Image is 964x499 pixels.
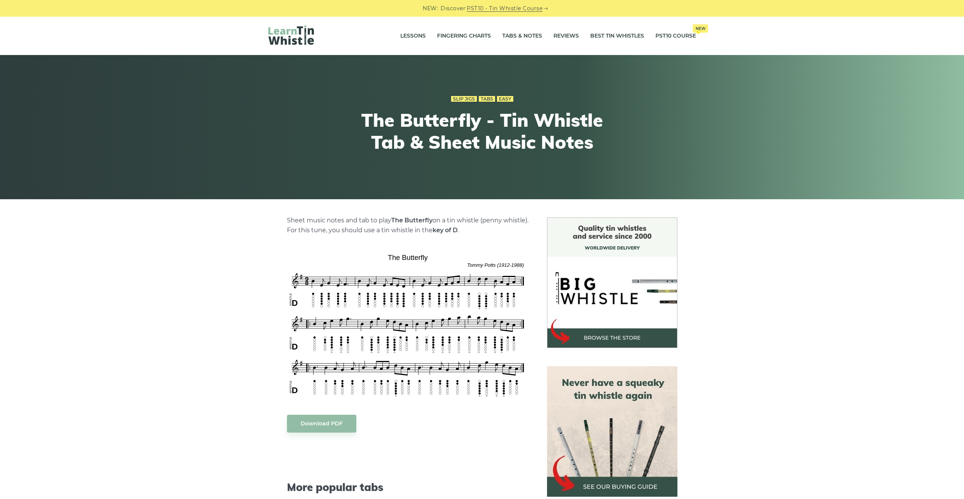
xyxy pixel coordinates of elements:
a: Tabs [479,96,495,102]
a: Slip Jigs [451,96,477,102]
a: Tabs & Notes [502,27,542,46]
a: PST10 CourseNew [655,27,696,46]
img: LearnTinWhistle.com [268,25,314,45]
p: Sheet music notes and tab to play on a tin whistle (penny whistle). For this tune, you should use... [287,216,529,235]
span: More popular tabs [287,481,529,494]
a: Download PDF [287,415,356,433]
strong: The Butterfly [391,217,433,224]
h1: The Butterfly - Tin Whistle Tab & Sheet Music Notes [343,109,622,153]
a: Easy [497,96,513,102]
a: Best Tin Whistles [590,27,644,46]
a: Fingering Charts [437,27,491,46]
img: The Butterfly Tin Whistle Tabs & Sheet Music [287,251,529,399]
a: Lessons [400,27,426,46]
a: Reviews [553,27,579,46]
span: New [693,24,708,33]
img: BigWhistle Tin Whistle Store [547,217,677,348]
strong: key of D [433,227,458,234]
img: tin whistle buying guide [547,366,677,497]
